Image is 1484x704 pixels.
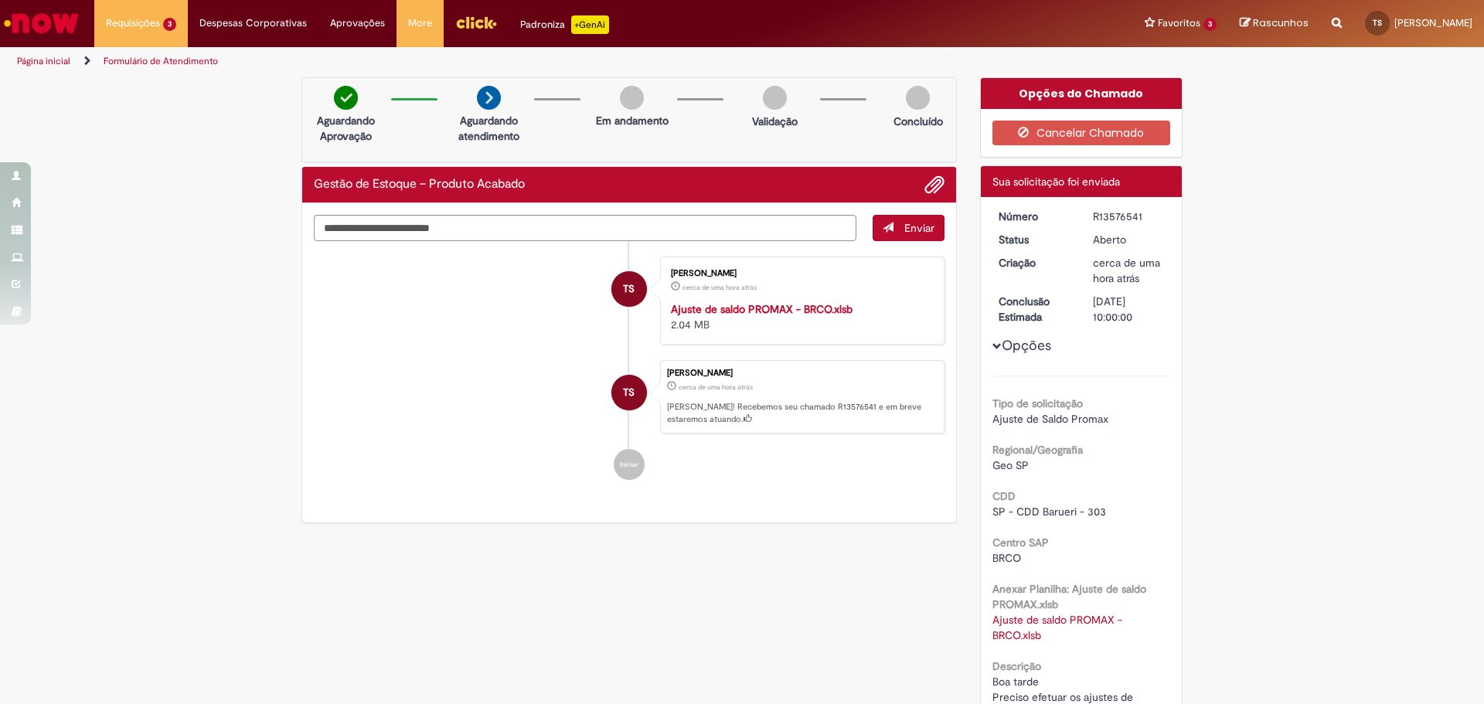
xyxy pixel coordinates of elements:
[992,121,1171,145] button: Cancelar Chamado
[667,369,936,378] div: [PERSON_NAME]
[314,241,945,496] ul: Histórico de tíquete
[314,215,856,241] textarea: Digite sua mensagem aqui...
[1158,15,1200,31] span: Favoritos
[904,221,934,235] span: Enviar
[671,302,853,316] a: Ajuste de saldo PROMAX - BRCO.xlsb
[987,255,1082,270] dt: Criação
[671,301,928,332] div: 2.04 MB
[1093,255,1165,286] div: 29/09/2025 12:21:20
[308,113,383,144] p: Aguardando Aprovação
[1093,232,1165,247] div: Aberto
[1253,15,1309,30] span: Rascunhos
[1093,256,1160,285] time: 29/09/2025 12:21:20
[682,283,757,292] time: 29/09/2025 12:21:16
[199,15,307,31] span: Despesas Corporativas
[992,396,1083,410] b: Tipo de solicitação
[992,659,1041,673] b: Descrição
[987,294,1082,325] dt: Conclusão Estimada
[763,86,787,110] img: img-circle-grey.png
[992,443,1083,457] b: Regional/Geografia
[611,271,647,307] div: Thiago Frank Silva
[992,582,1146,611] b: Anexar Planilha: Ajuste de saldo PROMAX.xlsb
[455,11,497,34] img: click_logo_yellow_360x200.png
[451,113,526,144] p: Aguardando atendimento
[2,8,81,39] img: ServiceNow
[987,232,1082,247] dt: Status
[671,269,928,278] div: [PERSON_NAME]
[981,78,1183,109] div: Opções do Chamado
[596,113,669,128] p: Em andamento
[330,15,385,31] span: Aprovações
[314,360,945,434] li: Thiago Frank Silva
[571,15,609,34] p: +GenAi
[106,15,160,31] span: Requisições
[623,374,635,411] span: TS
[520,15,609,34] div: Padroniza
[623,270,635,308] span: TS
[992,458,1029,472] span: Geo SP
[1093,256,1160,285] span: cerca de uma hora atrás
[104,55,218,67] a: Formulário de Atendimento
[752,114,798,129] p: Validação
[679,383,753,392] time: 29/09/2025 12:21:20
[992,536,1049,549] b: Centro SAP
[1093,209,1165,224] div: R13576541
[12,47,978,76] ul: Trilhas de página
[992,551,1021,565] span: BRCO
[1203,18,1217,31] span: 3
[893,114,943,129] p: Concluído
[682,283,757,292] span: cerca de uma hora atrás
[334,86,358,110] img: check-circle-green.png
[620,86,644,110] img: img-circle-grey.png
[924,175,945,195] button: Adicionar anexos
[477,86,501,110] img: arrow-next.png
[314,178,525,192] h2: Gestão de Estoque – Produto Acabado Histórico de tíquete
[992,489,1016,503] b: CDD
[1240,16,1309,31] a: Rascunhos
[987,209,1082,224] dt: Número
[679,383,753,392] span: cerca de uma hora atrás
[873,215,945,241] button: Enviar
[667,401,936,425] p: [PERSON_NAME]! Recebemos seu chamado R13576541 e em breve estaremos atuando.
[992,412,1108,426] span: Ajuste de Saldo Promax
[992,505,1106,519] span: SP - CDD Barueri - 303
[992,175,1120,189] span: Sua solicitação foi enviada
[163,18,176,31] span: 3
[992,613,1125,642] a: Download de Ajuste de saldo PROMAX - BRCO.xlsb
[1373,18,1382,28] span: TS
[906,86,930,110] img: img-circle-grey.png
[611,375,647,410] div: Thiago Frank Silva
[1394,16,1472,29] span: [PERSON_NAME]
[1093,294,1165,325] div: [DATE] 10:00:00
[408,15,432,31] span: More
[17,55,70,67] a: Página inicial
